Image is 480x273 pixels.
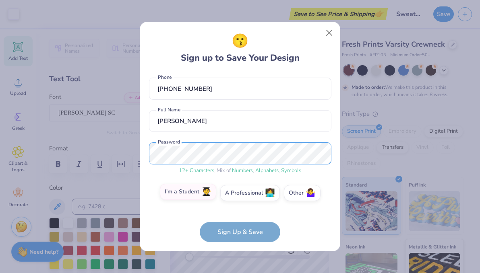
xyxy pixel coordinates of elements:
span: Numbers [232,167,253,174]
span: Alphabets [255,167,279,174]
label: I'm a Student [160,184,216,200]
label: Other [284,185,321,201]
div: , Mix of , , [149,167,331,175]
button: Close [322,25,337,41]
span: 👩‍💻 [265,189,275,198]
label: A Professional [220,185,280,201]
span: Symbols [281,167,301,174]
span: 🧑‍🎓 [201,187,211,197]
span: 🤷‍♀️ [306,189,316,198]
span: 😗 [232,31,248,51]
span: 12 + Characters [179,167,214,174]
div: Sign up to Save Your Design [181,31,300,65]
